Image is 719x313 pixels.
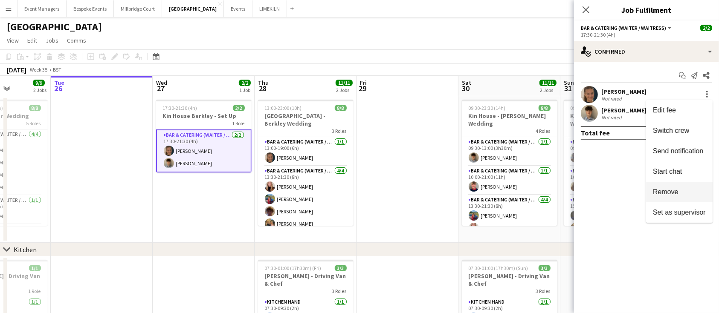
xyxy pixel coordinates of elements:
[646,161,713,182] button: Start chat
[653,168,682,175] span: Start chat
[653,147,703,155] span: Send notification
[646,121,713,141] button: Switch crew
[653,106,676,114] span: Edit fee
[646,141,713,161] button: Send notification
[646,182,713,202] button: Remove
[646,100,713,121] button: Edit fee
[653,127,689,134] span: Switch crew
[653,188,678,195] span: Remove
[653,209,706,216] span: Set as supervisor
[646,202,713,223] button: Set as supervisor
